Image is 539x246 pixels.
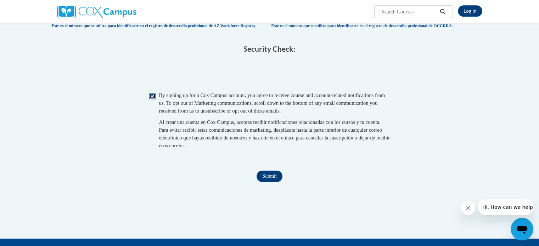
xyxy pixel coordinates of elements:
[57,5,136,18] img: Cox Campus
[243,44,296,53] span: Security Check:
[511,218,533,240] iframe: Button to launch messaging window
[381,7,437,16] input: Search Courses
[437,7,448,16] button: Search
[478,199,533,215] iframe: Message from company
[461,201,475,215] iframe: Close message
[458,5,482,17] a: Log In
[216,60,324,88] iframe: reCAPTCHA
[257,171,282,182] input: Submit
[4,5,57,11] span: Hi. How can we help?
[159,119,390,148] span: Al crear una cuenta en Cox Campus, aceptas recibir notificaciones relacionadas con los cursos y t...
[159,92,385,114] span: By signing up for a Cox Campus account, you agree to receive course and account-related notificat...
